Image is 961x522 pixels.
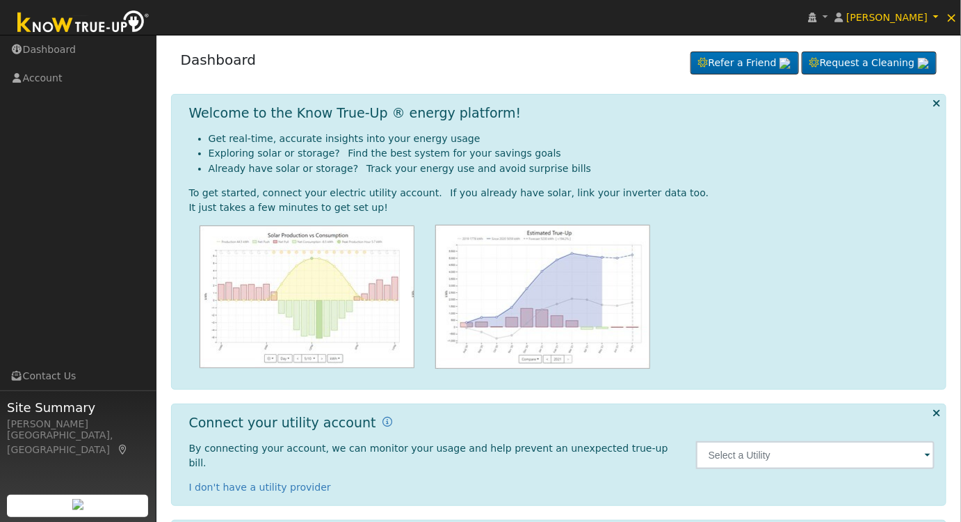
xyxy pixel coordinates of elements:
span: × [946,9,958,26]
div: [PERSON_NAME] [7,417,149,432]
div: It just takes a few minutes to get set up! [189,200,935,215]
input: Select a Utility [696,441,935,469]
h1: Welcome to the Know True-Up ® energy platform! [189,105,522,121]
img: Know True-Up [10,8,156,39]
span: [PERSON_NAME] [846,12,928,23]
img: retrieve [918,58,929,69]
img: retrieve [780,58,791,69]
span: Site Summary [7,398,149,417]
a: I don't have a utility provider [189,482,331,493]
div: [GEOGRAPHIC_DATA], [GEOGRAPHIC_DATA] [7,428,149,457]
li: Exploring solar or storage? Find the best system for your savings goals [209,146,935,161]
li: Already have solar or storage? Track your energy use and avoid surprise bills [209,161,935,176]
div: To get started, connect your electric utility account. If you already have solar, link your inver... [189,186,935,200]
h1: Connect your utility account [189,415,376,431]
li: Get real-time, accurate insights into your energy usage [209,132,935,146]
a: Dashboard [181,52,257,68]
span: By connecting your account, we can monitor your usage and help prevent an unexpected true-up bill. [189,443,668,468]
a: Request a Cleaning [802,52,937,75]
a: Map [117,444,129,455]
a: Refer a Friend [691,52,799,75]
img: retrieve [72,499,83,510]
